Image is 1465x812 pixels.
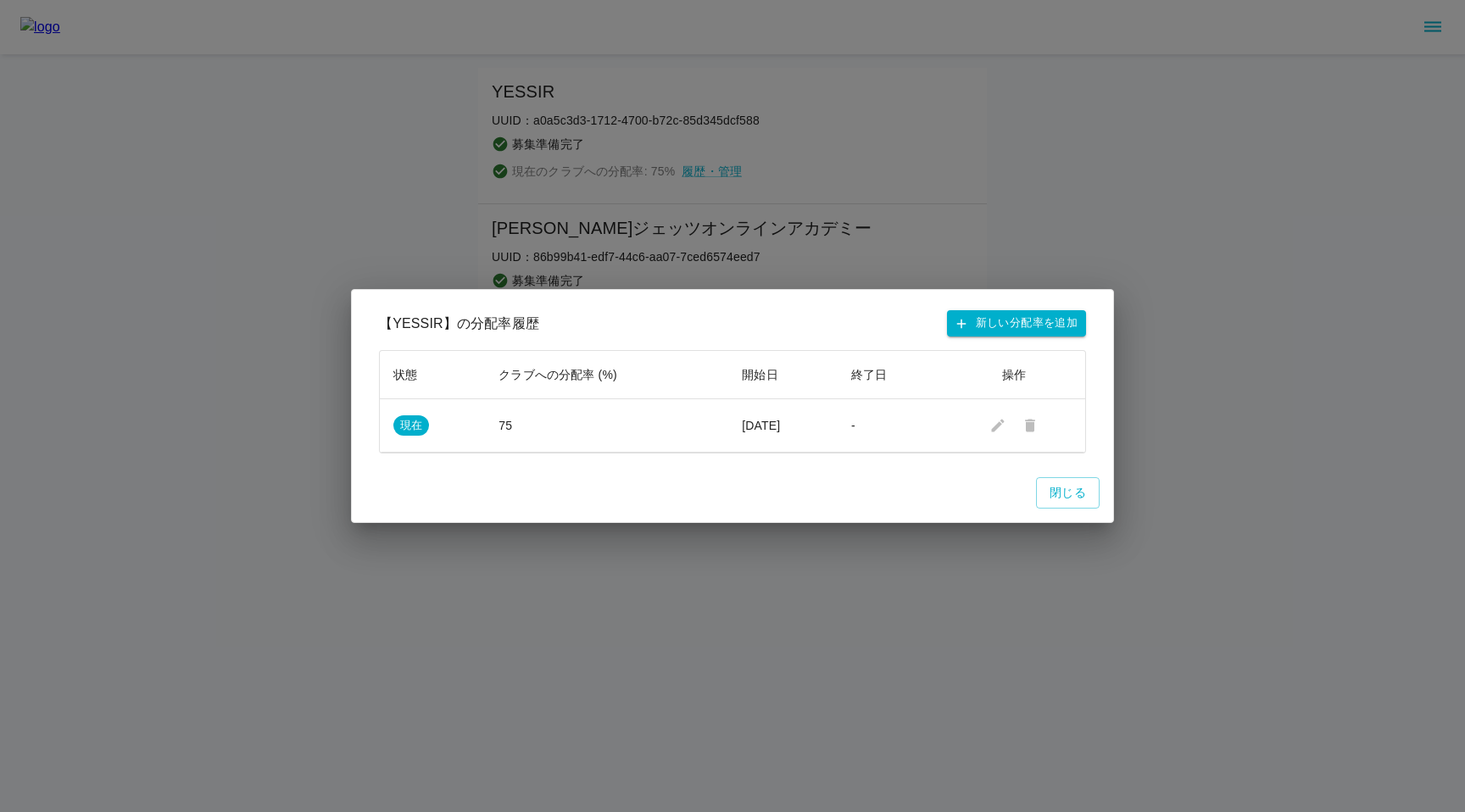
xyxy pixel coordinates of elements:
button: 新しい分配率を追加 [947,310,1086,336]
span: 現在 [393,418,429,434]
td: [DATE] [728,399,838,453]
td: - [838,399,944,453]
th: 開始日 [728,351,838,399]
td: 75 [485,399,728,453]
button: 閉じる [1036,477,1100,509]
th: 終了日 [838,351,944,399]
th: 操作 [944,351,1085,399]
th: 状態 [380,351,485,399]
th: クラブへの分配率 (%) [485,351,728,399]
p: 【 YESSIR 】の分配率履歴 [379,314,539,334]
